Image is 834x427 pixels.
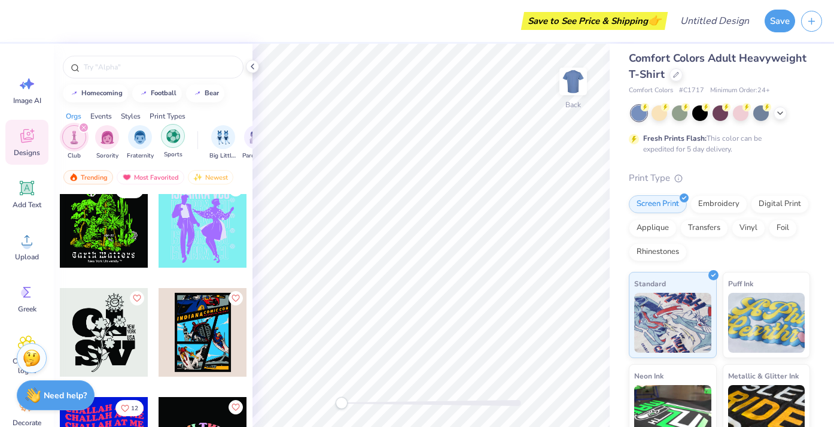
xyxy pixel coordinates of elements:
[69,173,78,181] img: trending.gif
[643,133,790,155] div: This color can be expedited for 5 day delivery.
[121,111,141,122] div: Styles
[728,277,753,290] span: Puff Ink
[336,397,348,409] div: Accessibility label
[68,131,81,144] img: Club Image
[161,125,185,160] button: filter button
[63,170,113,184] div: Trending
[679,86,704,96] span: # C1717
[648,13,661,28] span: 👉
[690,195,747,213] div: Embroidery
[242,125,270,160] div: filter for Parent's Weekend
[209,125,237,160] button: filter button
[629,195,687,213] div: Screen Print
[95,125,119,160] button: filter button
[115,400,144,416] button: Like
[139,90,148,97] img: trend_line.gif
[629,86,673,96] span: Comfort Colors
[132,84,182,102] button: football
[14,148,40,158] span: Designs
[205,90,219,96] div: bear
[629,243,687,261] div: Rhinestones
[229,291,243,305] button: Like
[18,304,36,314] span: Greek
[188,170,233,184] div: Newest
[133,131,147,144] img: Fraternity Image
[629,171,810,185] div: Print Type
[565,99,581,110] div: Back
[63,84,128,102] button: homecoming
[130,291,144,305] button: Like
[127,125,154,160] div: filter for Fraternity
[122,173,132,181] img: most_fav.gif
[69,90,79,97] img: trend_line.gif
[629,51,806,81] span: Comfort Colors Adult Heavyweight T-Shirt
[127,125,154,160] button: filter button
[751,195,809,213] div: Digital Print
[249,131,263,144] img: Parent's Weekend Image
[242,125,270,160] button: filter button
[7,356,47,375] span: Clipart & logos
[765,10,795,32] button: Save
[62,125,86,160] div: filter for Club
[680,219,728,237] div: Transfers
[193,173,203,181] img: newest.gif
[62,125,86,160] button: filter button
[229,400,243,414] button: Like
[150,111,185,122] div: Print Types
[95,125,119,160] div: filter for Sorority
[131,405,138,411] span: 12
[13,96,41,105] span: Image AI
[15,252,39,262] span: Upload
[83,61,236,73] input: Try "Alpha"
[629,219,677,237] div: Applique
[732,219,765,237] div: Vinyl
[66,111,81,122] div: Orgs
[68,152,81,160] span: Club
[96,152,118,160] span: Sorority
[186,84,224,102] button: bear
[242,152,270,160] span: Parent's Weekend
[209,125,237,160] div: filter for Big Little Reveal
[671,9,759,33] input: Untitled Design
[164,150,182,159] span: Sports
[90,111,112,122] div: Events
[728,370,799,382] span: Metallic & Glitter Ink
[13,200,41,210] span: Add Text
[117,170,184,184] div: Most Favorited
[769,219,797,237] div: Foil
[643,134,707,143] strong: Fresh Prints Flash:
[634,370,663,382] span: Neon Ink
[166,129,180,143] img: Sports Image
[101,131,114,144] img: Sorority Image
[710,86,770,96] span: Minimum Order: 24 +
[44,390,87,401] strong: Need help?
[81,90,123,96] div: homecoming
[127,152,154,160] span: Fraternity
[561,69,585,93] img: Back
[209,152,237,160] span: Big Little Reveal
[217,131,230,144] img: Big Little Reveal Image
[728,293,805,353] img: Puff Ink
[193,90,202,97] img: trend_line.gif
[524,12,665,30] div: Save to See Price & Shipping
[634,293,711,353] img: Standard
[634,277,666,290] span: Standard
[161,124,185,159] div: filter for Sports
[151,90,176,96] div: football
